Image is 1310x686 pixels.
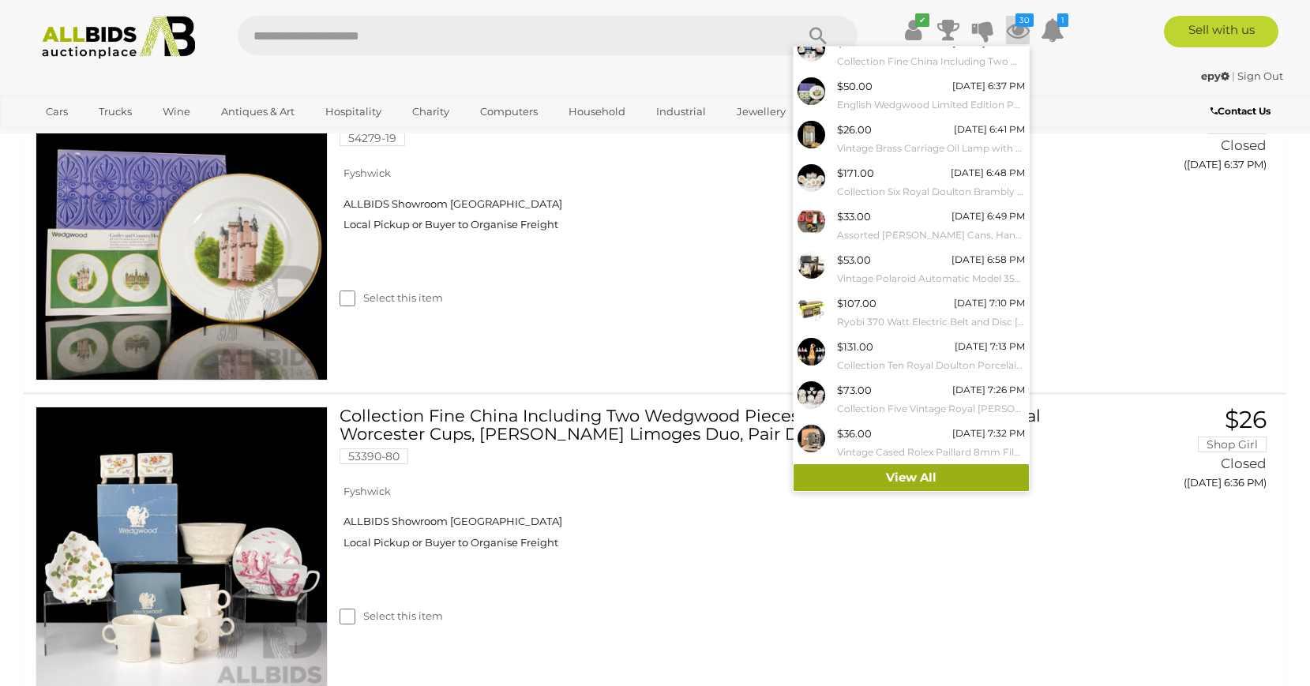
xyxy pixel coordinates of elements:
img: 54407-5a.jpg [798,164,825,192]
button: Search [779,16,858,55]
a: Jewellery [726,99,796,125]
a: English Wedgwood Limited Edition Porcelain Cabinet Plate, Craigievar Castle by [PERSON_NAME], in ... [351,88,1064,158]
small: Vintage Cased Rolex Paillard 8mm Film Projector [837,444,1025,461]
small: Vintage Brass Carriage Oil Lamp with Bevelled Glass [837,140,1025,157]
a: $33.00 [DATE] 6:49 PM Assorted [PERSON_NAME] Cans, Hand Brushes, and Hand Brooms [794,204,1029,247]
a: Industrial [646,99,716,125]
img: 53390-72a.jpg [798,121,825,148]
span: $107.00 [837,297,876,309]
a: Cars [36,99,78,125]
a: $171.00 [DATE] 6:48 PM Collection Six Royal Doulton Brambly Hedge Side Plates Along with Four Han... [794,160,1029,204]
div: [DATE] 6:37 PM [952,77,1025,95]
a: Collection Fine China Including Two Wedgwood Pieces in Original Boxes, Four Royal Worcester Cups,... [351,407,1064,476]
span: $50.00 [837,80,873,92]
img: 54279-19a.jpg [36,89,327,380]
small: Collection Ten Royal Doulton Porcelain Miniature [DEMOGRAPHIC_DATA] Figures Along with [PERSON_NA... [837,357,1025,374]
span: $33.00 [837,210,871,223]
span: $53.00 [837,253,871,266]
a: 1 [1041,16,1064,44]
a: Household [558,99,636,125]
a: $53.00 [DATE] 6:58 PM Vintage Polaroid Automatic Model 350 Land Camera in Original Box with Acces... [794,247,1029,291]
a: Hospitality [315,99,392,125]
a: Antiques & Art [211,99,305,125]
small: English Wedgwood Limited Edition Porcelain Cabinet Plate, Craigievar Castle by [PERSON_NAME], in ... [837,96,1025,114]
a: ✔ [902,16,925,44]
a: $50 RockyR Closed ([DATE] 6:37 PM) [1088,88,1271,180]
small: Vintage Polaroid Automatic Model 350 Land Camera in Original Box with Accessories in Leather Case [837,270,1025,287]
div: [DATE] 6:58 PM [952,251,1025,268]
span: $36.00 [837,427,872,440]
img: Allbids.com.au [33,16,205,59]
a: $26.00 [DATE] 6:41 PM Vintage Brass Carriage Oil Lamp with Bevelled Glass [794,117,1029,160]
img: 54279-19a.jpg [798,77,825,105]
small: Collection Fine China Including Two Wedgwood Pieces in Original Boxes, Four Royal Worcester Cups,... [837,53,1025,70]
a: View All [794,464,1029,492]
img: 54379-8a.jpg [798,294,825,322]
a: $131.00 [DATE] 7:13 PM Collection Ten Royal Doulton Porcelain Miniature [DEMOGRAPHIC_DATA] Figure... [794,334,1029,377]
small: Collection Five Vintage Royal [PERSON_NAME] Porcelain Trios and One Duo Including [PERSON_NAME] a... [837,400,1025,418]
a: $26 Shop Girl Closed ([DATE] 6:36 PM) [1088,407,1271,498]
a: $26.00 [DATE] 6:36 PM Collection Fine China Including Two Wedgwood Pieces in Original Boxes, Four... [794,30,1029,73]
div: Local Pickup or Buyer to Organise Freight [340,533,1064,552]
span: $73.00 [837,384,872,396]
div: [DATE] 6:41 PM [954,121,1025,138]
small: Assorted [PERSON_NAME] Cans, Hand Brushes, and Hand Brooms [837,227,1025,244]
a: epy [1201,69,1232,82]
img: 54332-5a.jpg [798,381,825,409]
label: Select this item [340,291,443,306]
small: Collection Six Royal Doulton Brambly Hedge Side Plates Along with Four Hand Painted English [PERS... [837,183,1025,201]
a: Contact Us [1211,103,1274,120]
span: $26.00 [837,123,872,136]
i: 30 [1015,13,1034,27]
div: [DATE] 7:32 PM [952,425,1025,442]
a: Charity [402,99,460,125]
a: [GEOGRAPHIC_DATA] [36,125,168,151]
div: Local Pickup or Buyer to Organise Freight [340,215,1064,234]
a: $36.00 [DATE] 7:32 PM Vintage Cased Rolex Paillard 8mm Film Projector [794,421,1029,464]
a: 30 [1006,16,1030,44]
a: Trucks [88,99,142,125]
span: $171.00 [837,167,874,179]
a: $73.00 [DATE] 7:26 PM Collection Five Vintage Royal [PERSON_NAME] Porcelain Trios and One Duo Inc... [794,377,1029,421]
a: Sign Out [1237,69,1283,82]
img: 54332-3a.jpg [798,338,825,365]
div: [DATE] 6:49 PM [952,208,1025,225]
i: 1 [1057,13,1068,27]
a: $107.00 [DATE] 7:10 PM Ryobi 370 Watt Electric Belt and Disc [PERSON_NAME] [794,291,1029,334]
div: [DATE] 7:13 PM [955,338,1025,355]
img: 53390-80a.jpg [798,34,825,62]
label: Select this item [340,609,443,624]
div: [DATE] 7:10 PM [954,294,1025,312]
img: 54047-12a.JPG [798,208,825,235]
i: ✔ [915,13,929,27]
strong: epy [1201,69,1229,82]
div: [DATE] 6:48 PM [951,164,1025,182]
span: $131.00 [837,340,873,353]
span: $26 [1225,405,1267,434]
span: | [1232,69,1235,82]
img: 53390-77a.jpg [798,251,825,279]
a: Sell with us [1164,16,1278,47]
small: Ryobi 370 Watt Electric Belt and Disc [PERSON_NAME] [837,313,1025,331]
div: [DATE] 7:26 PM [952,381,1025,399]
a: $50.00 [DATE] 6:37 PM English Wedgwood Limited Edition Porcelain Cabinet Plate, Craigievar Castle... [794,73,1029,117]
b: Contact Us [1211,105,1271,117]
a: Wine [152,99,201,125]
a: Computers [470,99,548,125]
img: 52189-119a.jpg [798,425,825,452]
